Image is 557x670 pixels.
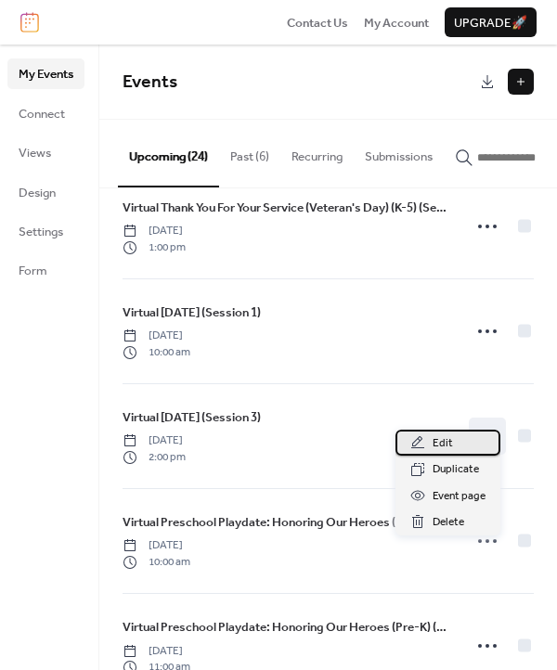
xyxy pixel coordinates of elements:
a: Connect [7,98,84,128]
a: Virtual [DATE] (Session 1) [123,303,261,323]
span: My Account [364,14,429,32]
button: Upgrade🚀 [445,7,537,37]
button: Submissions [354,120,444,185]
span: Duplicate [433,460,479,479]
button: Upcoming (24) [118,120,219,187]
span: Events [123,65,177,99]
span: Event page [433,487,486,506]
a: Views [7,137,84,167]
span: Views [19,144,51,162]
a: Design [7,177,84,207]
span: [DATE] [123,643,190,660]
a: My Account [364,13,429,32]
span: Settings [19,223,63,241]
span: Virtual Preschool Playdate: Honoring Our Heroes (Pre-K) (Session 2) [123,618,450,637]
a: Contact Us [287,13,348,32]
a: Virtual Thank You For Your Service (Veteran's Day) (K-5) (Session 4) [123,198,450,218]
span: Virtual Thank You For Your Service (Veteran's Day) (K-5) (Session 4) [123,199,450,217]
a: Virtual Preschool Playdate: Honoring Our Heroes (Pre-K) (Session 1) [123,512,450,533]
button: Recurring [280,120,354,185]
span: 10:00 am [123,344,190,361]
span: My Events [19,65,73,84]
span: 1:00 pm [123,239,186,256]
span: [DATE] [123,328,190,344]
button: Past (6) [219,120,280,185]
span: 2:00 pm [123,449,186,466]
span: 10:00 am [123,554,190,571]
a: Virtual [DATE] (Session 3) [123,407,261,428]
span: [DATE] [123,537,190,554]
a: Settings [7,216,84,246]
span: Virtual [DATE] (Session 3) [123,408,261,427]
a: Form [7,255,84,285]
span: Virtual [DATE] (Session 1) [123,303,261,322]
span: Delete [433,513,464,532]
span: Design [19,184,56,202]
span: Form [19,262,47,280]
span: Contact Us [287,14,348,32]
span: [DATE] [123,432,186,449]
a: My Events [7,58,84,88]
img: logo [20,12,39,32]
span: [DATE] [123,223,186,239]
span: Edit [433,434,453,453]
span: Upgrade 🚀 [454,14,527,32]
a: Virtual Preschool Playdate: Honoring Our Heroes (Pre-K) (Session 2) [123,617,450,638]
span: Connect [19,105,65,123]
span: Virtual Preschool Playdate: Honoring Our Heroes (Pre-K) (Session 1) [123,513,450,532]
